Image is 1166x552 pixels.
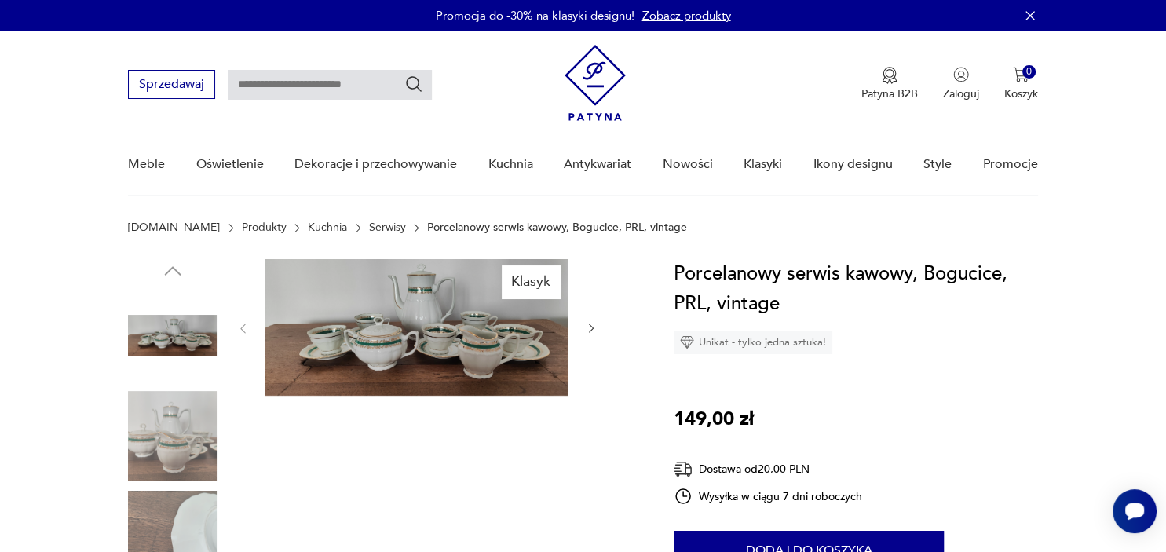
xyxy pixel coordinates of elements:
div: Unikat - tylko jedna sztuka! [674,331,832,354]
div: Dostawa od 20,00 PLN [674,459,862,479]
p: Promocja do -30% na klasyki designu! [436,8,634,24]
img: Ikona koszyka [1013,67,1029,82]
a: Promocje [983,134,1038,195]
div: Klasyk [502,265,560,298]
a: Dekoracje i przechowywanie [294,134,457,195]
button: Zaloguj [943,67,979,101]
div: Wysyłka w ciągu 7 dni roboczych [674,487,862,506]
h1: Porcelanowy serwis kawowy, Bogucice, PRL, vintage [674,259,1037,319]
p: Porcelanowy serwis kawowy, Bogucice, PRL, vintage [427,221,687,234]
img: Ikona diamentu [680,335,694,349]
img: Patyna - sklep z meblami i dekoracjami vintage [565,45,626,121]
img: Ikonka użytkownika [953,67,969,82]
a: Serwisy [369,221,406,234]
p: 149,00 zł [674,404,754,434]
a: [DOMAIN_NAME] [128,221,220,234]
a: Antykwariat [564,134,631,195]
p: Zaloguj [943,86,979,101]
a: Klasyki [744,134,782,195]
a: Oświetlenie [196,134,264,195]
img: Zdjęcie produktu Porcelanowy serwis kawowy, Bogucice, PRL, vintage [265,259,568,396]
img: Ikona dostawy [674,459,693,479]
img: Ikona medalu [882,67,897,84]
button: Sprzedawaj [128,70,215,99]
iframe: Smartsupp widget button [1113,489,1157,533]
button: Patyna B2B [861,67,918,101]
p: Koszyk [1004,86,1038,101]
img: Zdjęcie produktu Porcelanowy serwis kawowy, Bogucice, PRL, vintage [128,391,217,481]
p: Patyna B2B [861,86,918,101]
a: Meble [128,134,165,195]
a: Kuchnia [308,221,347,234]
a: Nowości [663,134,713,195]
a: Ikony designu [813,134,893,195]
div: 0 [1022,65,1036,79]
button: 0Koszyk [1004,67,1038,101]
a: Zobacz produkty [642,8,731,24]
a: Ikona medaluPatyna B2B [861,67,918,101]
a: Kuchnia [488,134,533,195]
a: Style [923,134,952,195]
button: Szukaj [404,75,423,93]
a: Produkty [242,221,287,234]
a: Sprzedawaj [128,80,215,91]
img: Zdjęcie produktu Porcelanowy serwis kawowy, Bogucice, PRL, vintage [128,291,217,380]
